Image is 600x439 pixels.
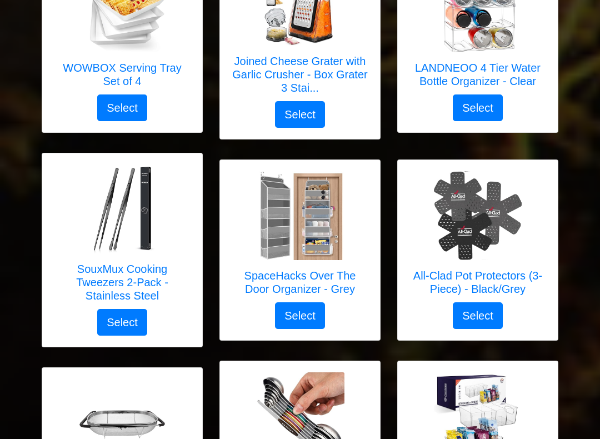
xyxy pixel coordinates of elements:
a: SpaceHacks Over The Door Organizer - Grey SpaceHacks Over The Door Organizer - Grey [231,172,369,303]
img: SouxMux Cooking Tweezers 2-Pack - Stainless Steel [78,165,167,254]
h5: Joined Cheese Grater with Garlic Crusher - Box Grater 3 Stai... [231,55,369,95]
button: Select [275,303,325,330]
img: SpaceHacks Over The Door Organizer - Grey [256,172,344,261]
h5: LANDNEOO 4 Tier Water Bottle Organizer - Clear [409,62,547,88]
img: All-Clad Pot Protectors (3-Piece) - Black/Grey [433,172,522,261]
button: Select [97,95,147,122]
button: Select [453,95,503,122]
h5: SouxMux Cooking Tweezers 2-Pack - Stainless Steel [53,263,191,303]
h5: All-Clad Pot Protectors (3-Piece) - Black/Grey [409,270,547,296]
h5: SpaceHacks Over The Door Organizer - Grey [231,270,369,296]
h5: WOWBOX Serving Tray Set of 4 [53,62,191,88]
button: Select [453,303,503,330]
a: All-Clad Pot Protectors (3-Piece) - Black/Grey All-Clad Pot Protectors (3-Piece) - Black/Grey [409,172,547,303]
a: SouxMux Cooking Tweezers 2-Pack - Stainless Steel SouxMux Cooking Tweezers 2-Pack - Stainless Steel [53,165,191,310]
button: Select [97,310,147,336]
button: Select [275,102,325,128]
